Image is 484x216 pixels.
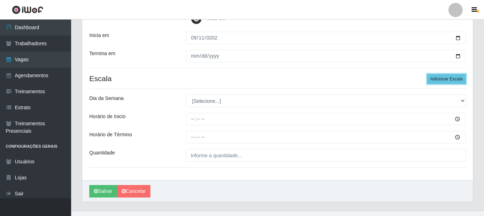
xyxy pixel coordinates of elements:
[12,5,43,14] img: CoreUI Logo
[427,74,466,84] button: Adicionar Escala
[89,74,466,83] h4: Escala
[186,149,466,162] input: Informe a quantidade...
[208,16,227,21] span: iWof VIP
[186,131,466,143] input: 00:00
[89,149,115,157] label: Quantidade
[186,50,466,62] input: 00/00/0000
[117,185,150,197] a: Cancelar
[89,50,115,57] label: Termina em
[89,113,126,120] label: Horário de Inicio
[89,95,124,102] label: Dia da Semana
[186,32,466,44] input: 00/00/0000
[89,32,109,39] label: Inicia em
[89,131,132,138] label: Horário de Término
[89,185,117,197] button: Salvar
[186,113,466,125] input: 00:00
